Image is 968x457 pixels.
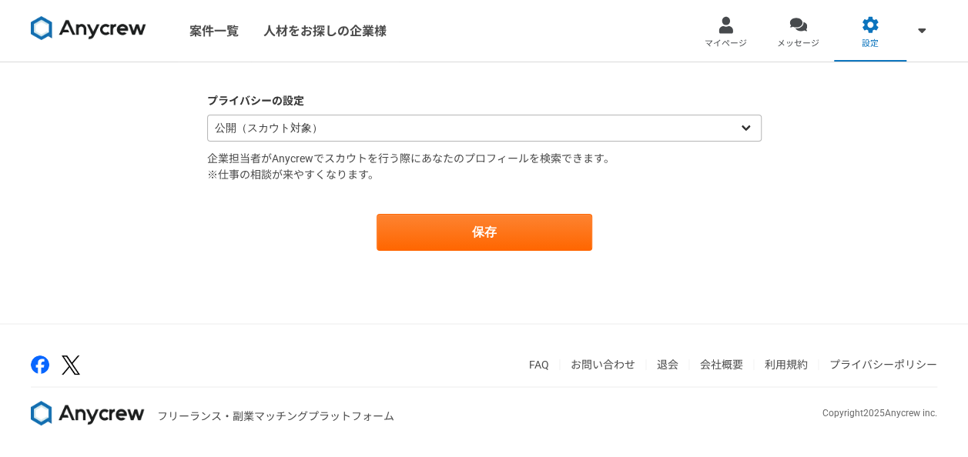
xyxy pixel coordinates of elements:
img: 8DqYSo04kwAAAAASUVORK5CYII= [31,401,145,425]
p: 企業担当者がAnycrewでスカウトを行う際にあなたのプロフィールを検索できます。 ※仕事の相談が来やすくなります。 [207,151,762,183]
a: FAQ [529,359,549,371]
a: 会社概要 [700,359,743,371]
a: お問い合わせ [571,359,635,371]
span: メッセージ [777,38,819,50]
a: 退会 [657,359,678,371]
img: 8DqYSo04kwAAAAASUVORK5CYII= [31,16,146,41]
span: 設定 [862,38,879,50]
span: マイページ [705,38,747,50]
label: プライバシーの設定 [207,93,762,109]
p: フリーランス・副業マッチングプラットフォーム [157,409,394,425]
img: facebook-2adfd474.png [31,355,49,374]
p: Copyright 2025 Anycrew inc. [822,406,937,420]
a: プライバシーポリシー [829,359,937,371]
img: x-391a3a86.png [62,355,80,375]
button: 保存 [377,214,592,251]
a: 利用規約 [765,359,808,371]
